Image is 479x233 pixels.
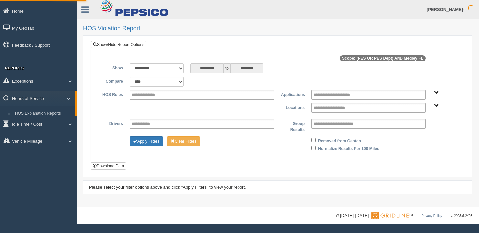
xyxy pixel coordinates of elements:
label: Removed from Geotab [318,136,361,144]
h2: HOS Violation Report [83,25,472,32]
label: Applications [278,90,308,98]
label: HOS Rules [96,90,126,98]
label: Locations [278,103,308,111]
button: Change Filter Options [130,136,163,146]
label: Group Results [278,119,308,133]
span: to [224,63,230,73]
button: Change Filter Options [167,136,200,146]
label: Drivers [96,119,126,127]
label: Show [96,63,126,71]
div: © [DATE]-[DATE] - ™ [336,212,472,219]
a: Privacy Policy [421,214,442,218]
span: Scope: (PES OR PES Dept) AND Medley FL [340,55,426,61]
label: Normalize Results Per 100 Miles [318,144,379,152]
a: Show/Hide Report Options [91,41,146,48]
img: Gridline [371,212,409,219]
a: HOS Explanation Reports [12,108,75,119]
label: Compare [96,77,126,85]
button: Download Data [91,162,126,170]
span: Please select your filter options above and click "Apply Filters" to view your report. [89,185,246,190]
span: v. 2025.5.2403 [451,214,472,218]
